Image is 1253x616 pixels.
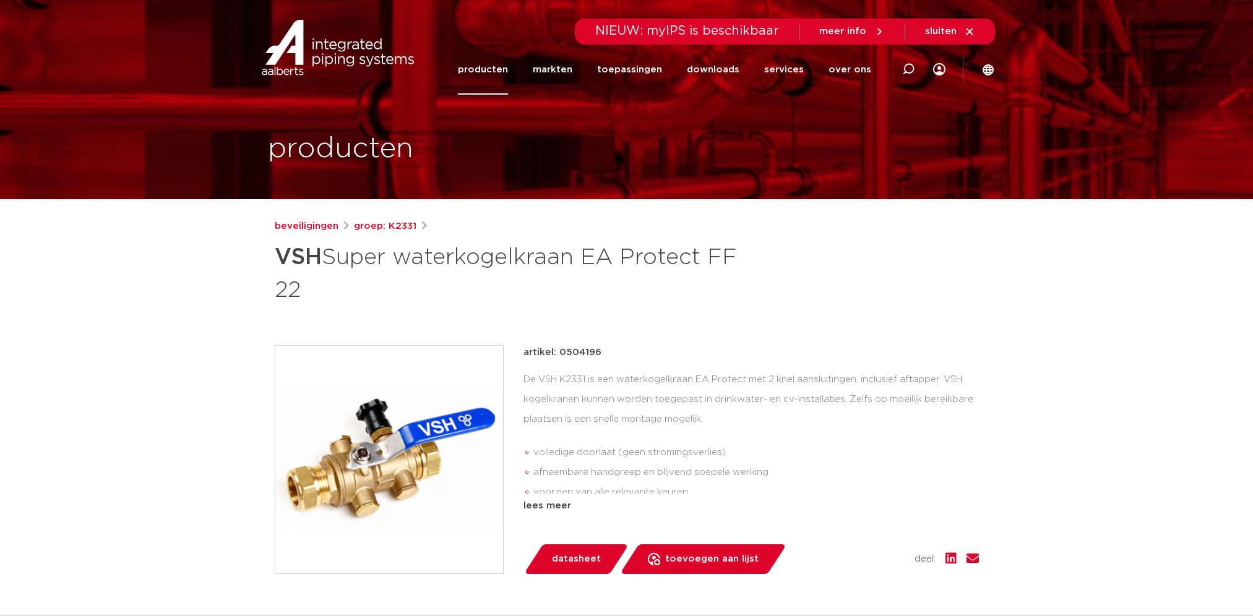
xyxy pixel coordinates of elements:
a: markten [533,45,572,95]
h1: Super waterkogelkraan EA Protect FF 22 [275,239,739,306]
a: meer info [819,26,885,37]
h1: producten [268,129,413,169]
a: datasheet [523,544,629,574]
span: deel: [915,552,936,567]
a: downloads [687,45,739,95]
a: toepassingen [597,45,662,95]
span: sluiten [925,27,957,36]
span: meer info [819,27,866,36]
div: lees meer [523,498,979,513]
a: services [764,45,804,95]
strong: VSH [275,246,322,268]
li: voorzien van alle relevante keuren [533,482,979,502]
a: groep: K2331 [354,219,416,234]
img: Product Image for VSH Super waterkogelkraan EA Protect FF 22 [275,346,503,573]
span: NIEUW: myIPS is beschikbaar [595,25,779,37]
div: my IPS [933,45,945,95]
a: sluiten [925,26,975,37]
nav: Menu [458,45,871,95]
span: datasheet [552,549,601,569]
a: producten [458,45,508,95]
a: beveiligingen [275,219,338,234]
li: volledige doorlaat (geen stromingsverlies) [533,443,979,463]
div: De VSH K2331 is een waterkogelkraan EA Protect met 2 knel aansluitingen, inclusief aftapper. VSH ... [523,370,979,494]
p: artikel: 0504196 [523,345,601,360]
span: toevoegen aan lijst [665,549,759,569]
li: afneembare handgreep en blijvend soepele werking [533,463,979,482]
a: over ons [829,45,871,95]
